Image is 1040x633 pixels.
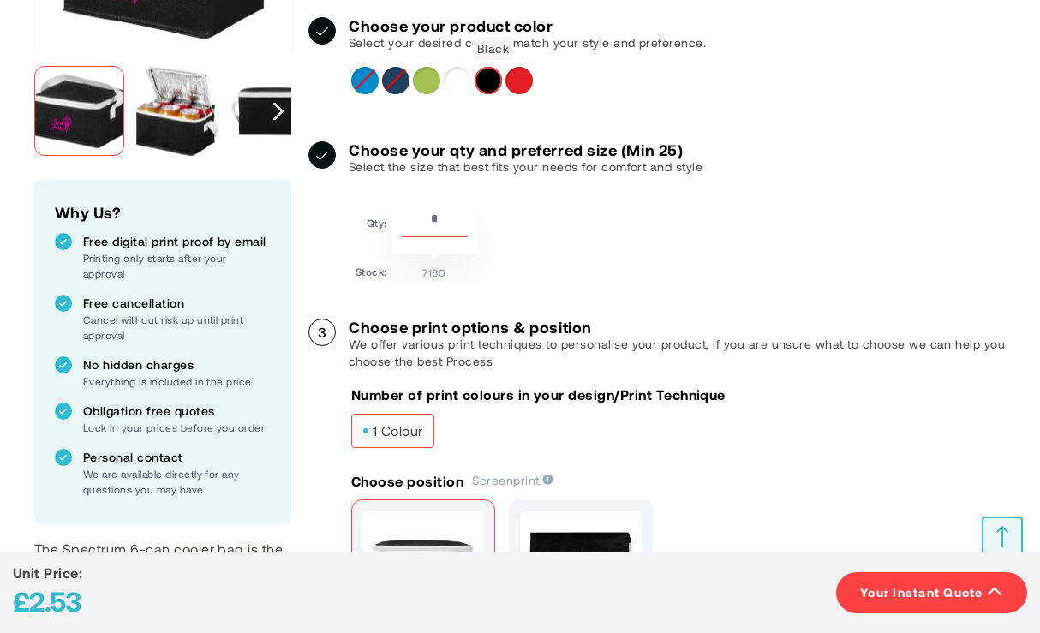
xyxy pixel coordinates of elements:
[349,158,702,176] p: Select the size that best fits your needs for comfort and style
[83,373,271,389] p: Everything is included in the price
[351,67,379,94] div: Process Blue
[83,466,271,497] p: We are available directly for any questions you may have
[349,17,706,34] h3: Choose your product color
[83,250,271,281] p: Printing only starts after your approval
[362,511,484,632] img: Print position front
[349,141,702,158] h3: Choose your qty and preferred size (Min 25)
[351,385,726,404] p: Number of print colours in your design/Print Technique
[444,67,471,94] div: White
[472,473,553,487] span: Screenprint
[391,259,477,280] td: 7160
[505,67,533,94] div: Red
[349,319,1006,336] h3: Choose print options & position
[382,67,409,94] div: Navy
[231,66,321,156] img: 10018207_f1_dpwa1icyd6vj3t2j.jpg
[34,66,124,156] img: 10018207_e1_sp_y1_bp5my4ulsnisky0k.jpg
[520,511,642,632] img: Print position top
[83,356,271,373] p: No hidden charges
[83,403,271,420] p: Obligation free quotes
[362,425,423,437] span: 1 colour
[356,259,387,280] td: Stock:
[83,295,271,312] p: Free cancellation
[13,564,82,581] span: Unit Price:
[55,200,271,224] h2: Why Us?
[83,449,271,466] p: Personal contact
[83,233,271,250] p: Free digital print proof by email
[860,584,983,601] span: Your Instant Quote
[475,67,502,94] div: Black
[349,34,706,51] p: Select your desired color to match your style and preference.
[356,195,387,254] td: Qty:
[133,66,223,156] img: 10018207_gdnegffuyaqqdkb2.jpg
[413,67,440,94] div: Lime
[266,57,291,164] div: Next
[351,472,463,491] p: Choose position
[83,312,271,343] p: Cancel without risk up until print approval
[83,420,271,435] p: Lock in your prices before you order
[13,582,82,620] div: £2.53
[477,41,509,57] div: Black
[836,572,1027,613] button: Your Instant Quote
[349,336,1006,370] p: We offer various print techniques to personalise your product, if you are unsure what to choose w...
